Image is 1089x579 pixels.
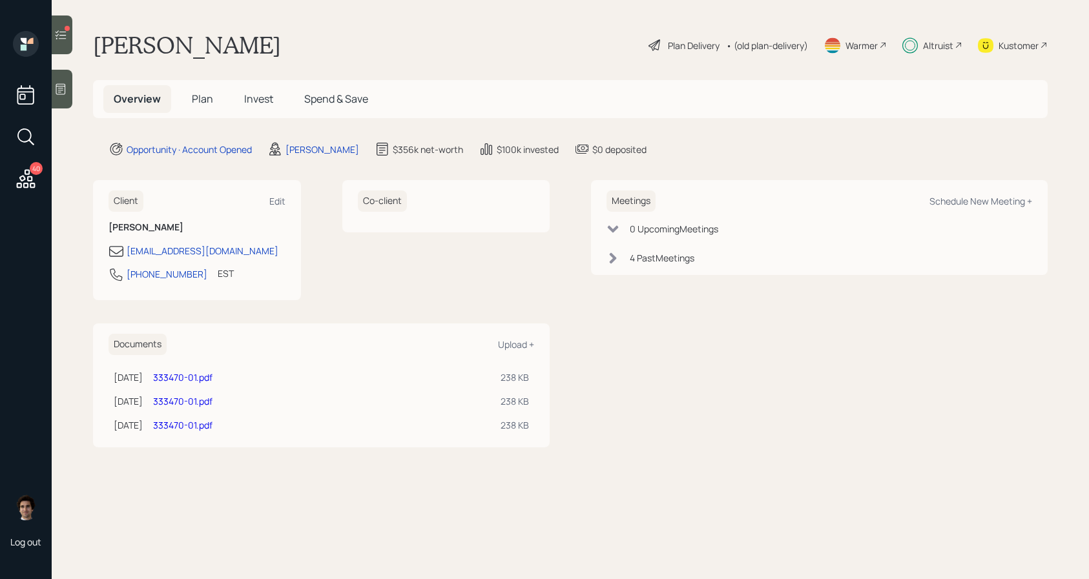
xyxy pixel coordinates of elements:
[607,190,656,212] h6: Meetings
[501,418,529,432] div: 238 KB
[630,222,718,236] div: 0 Upcoming Meeting s
[501,394,529,408] div: 238 KB
[114,92,161,106] span: Overview
[592,143,647,156] div: $0 deposited
[498,338,534,350] div: Upload +
[999,39,1039,52] div: Kustomer
[153,371,213,383] a: 333470-01.pdf
[10,536,41,548] div: Log out
[93,31,281,59] h1: [PERSON_NAME]
[501,371,529,384] div: 238 KB
[218,267,234,280] div: EST
[127,267,207,281] div: [PHONE_NUMBER]
[114,418,143,432] div: [DATE]
[109,334,167,355] h6: Documents
[630,251,694,265] div: 4 Past Meeting s
[114,394,143,408] div: [DATE]
[304,92,368,106] span: Spend & Save
[30,162,43,175] div: 40
[153,395,213,407] a: 333470-01.pdf
[726,39,808,52] div: • (old plan-delivery)
[358,190,407,212] h6: Co-client
[127,244,278,258] div: [EMAIL_ADDRESS][DOMAIN_NAME]
[668,39,720,52] div: Plan Delivery
[845,39,878,52] div: Warmer
[109,190,143,212] h6: Client
[497,143,559,156] div: $100k invested
[393,143,463,156] div: $356k net-worth
[244,92,273,106] span: Invest
[109,222,285,233] h6: [PERSON_NAME]
[929,195,1032,207] div: Schedule New Meeting +
[923,39,953,52] div: Altruist
[269,195,285,207] div: Edit
[114,371,143,384] div: [DATE]
[192,92,213,106] span: Plan
[285,143,359,156] div: [PERSON_NAME]
[13,494,39,520] img: harrison-schaefer-headshot-2.png
[153,419,213,431] a: 333470-01.pdf
[127,143,252,156] div: Opportunity · Account Opened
